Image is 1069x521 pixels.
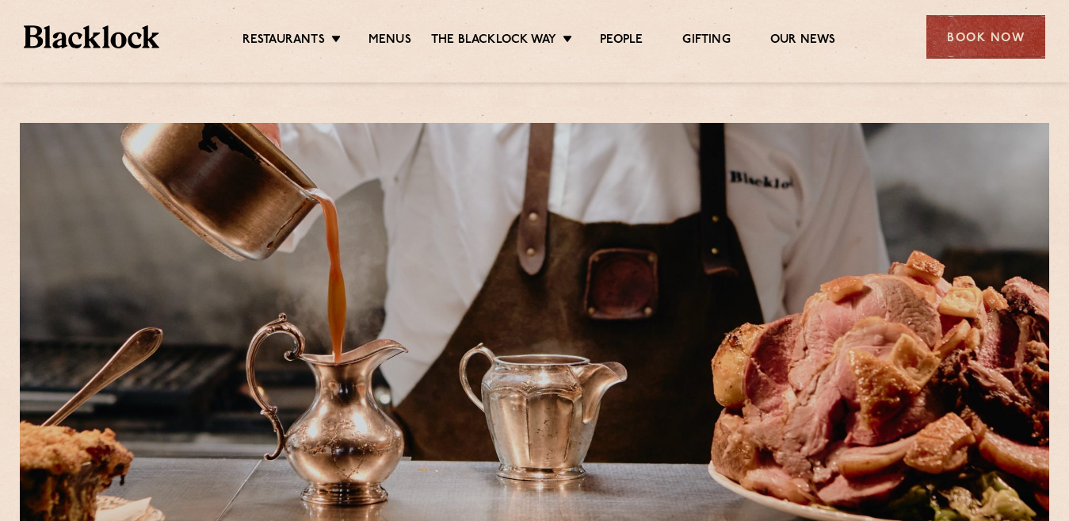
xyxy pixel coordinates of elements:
a: Gifting [682,33,730,50]
a: Menus [368,33,411,50]
a: Restaurants [242,33,325,50]
a: Our News [770,33,836,50]
div: Book Now [926,15,1045,59]
img: BL_Textured_Logo-footer-cropped.svg [24,25,159,48]
a: The Blacklock Way [431,33,556,50]
a: People [600,33,643,50]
